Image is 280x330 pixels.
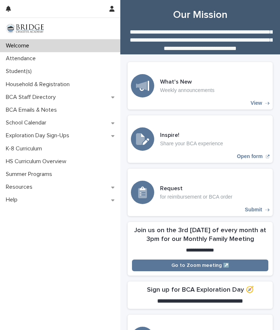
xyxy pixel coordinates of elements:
[3,94,62,101] p: BCA Staff Directory
[128,169,273,216] a: Submit
[245,207,262,213] p: Submit
[171,263,229,268] span: Go to Zoom meeting ↗️
[3,68,38,75] p: Student(s)
[3,145,48,152] p: K-8 Curriculum
[3,119,52,126] p: School Calendar
[160,141,223,147] p: Share your BCA experience
[250,100,262,106] p: View
[160,87,214,93] p: Weekly announcements
[3,132,75,139] p: Exploration Day Sign-Ups
[3,158,72,165] p: HS Curriculum Overview
[132,260,268,271] a: Go to Zoom meeting ↗️
[3,55,42,62] p: Attendance
[132,226,268,244] h2: Join us on the 3rd [DATE] of every month at 3pm for our Monthly Family Meeting
[160,78,214,86] h3: What's New
[3,171,58,178] p: Summer Programs
[160,185,232,192] h3: Request
[160,131,223,139] h3: Inspire!
[3,42,35,49] p: Welcome
[3,196,23,203] p: Help
[3,81,75,88] p: Household & Registration
[147,286,254,295] h2: Sign up for BCA Exploration Day 🧭
[3,184,38,191] p: Resources
[237,153,263,160] p: Open form
[6,24,44,33] img: V1C1m3IdTEidaUdm9Hs0
[3,107,63,114] p: BCA Emails & Notes
[128,115,273,163] a: Open form
[160,194,232,200] p: for reimbursement or BCA order
[128,62,273,110] a: View
[128,8,273,22] h1: Our Mission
